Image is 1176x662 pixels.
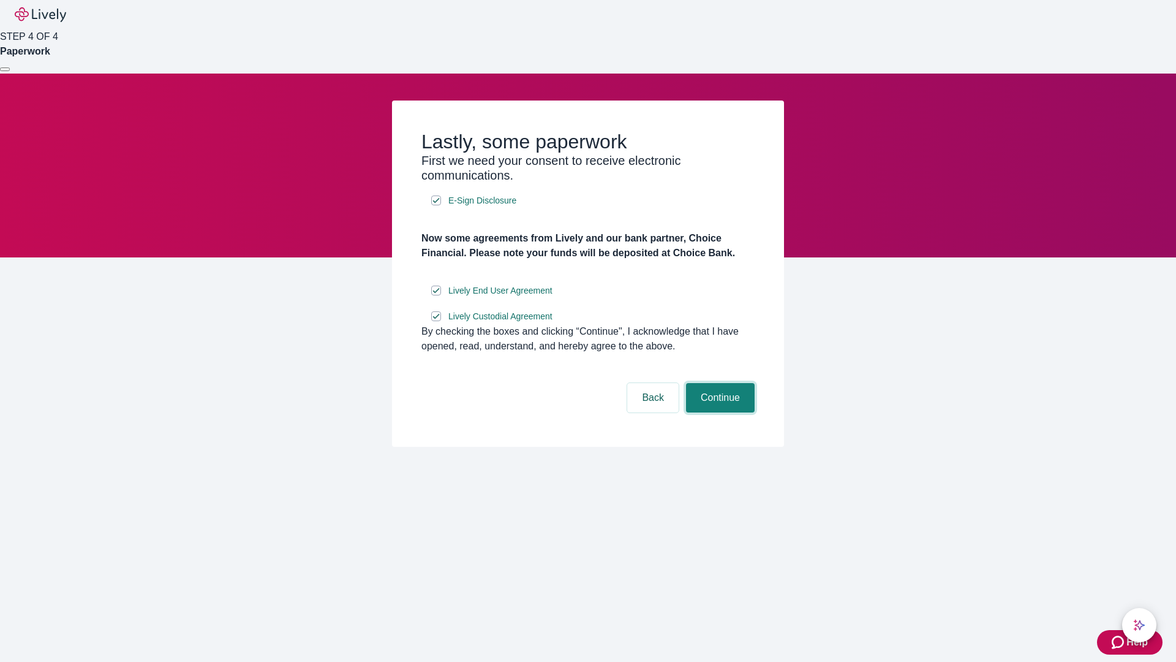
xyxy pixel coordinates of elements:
[421,153,755,183] h3: First we need your consent to receive electronic communications.
[421,130,755,153] h2: Lastly, some paperwork
[446,193,519,208] a: e-sign disclosure document
[1126,635,1148,650] span: Help
[1097,630,1163,655] button: Zendesk support iconHelp
[448,310,552,323] span: Lively Custodial Agreement
[448,194,516,207] span: E-Sign Disclosure
[421,324,755,354] div: By checking the boxes and clicking “Continue", I acknowledge that I have opened, read, understand...
[686,383,755,413] button: Continue
[627,383,679,413] button: Back
[448,284,552,297] span: Lively End User Agreement
[446,309,555,324] a: e-sign disclosure document
[1112,635,1126,650] svg: Zendesk support icon
[1122,608,1156,642] button: chat
[15,7,66,22] img: Lively
[421,231,755,261] h4: Now some agreements from Lively and our bank partner, Choice Financial. Please note your funds wi...
[1133,619,1145,631] svg: Lively AI Assistant
[446,283,555,299] a: e-sign disclosure document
